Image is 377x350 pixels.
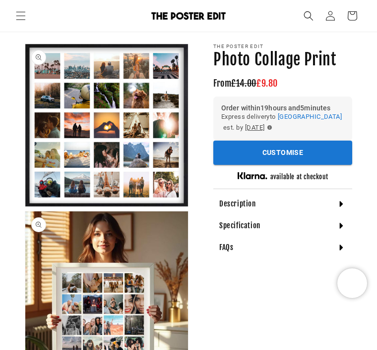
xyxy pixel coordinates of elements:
[278,113,342,120] span: [GEOGRAPHIC_DATA]
[10,5,32,27] summary: Menu
[245,122,265,133] span: [DATE]
[213,78,352,89] h3: From
[151,12,226,20] img: The Poster Edit
[213,141,352,165] div: outlined primary button group
[219,221,260,231] h4: Specification
[270,173,328,181] h5: available at checkout
[213,50,352,70] h1: Photo Collage Print
[256,78,278,89] span: £9.80
[221,111,276,122] span: Express delivery to
[219,199,256,209] h4: Description
[135,8,242,24] a: The Poster Edit
[213,44,352,50] p: The Poster Edit
[298,5,319,27] summary: Search
[213,141,352,165] button: Customise
[219,243,233,252] h4: FAQs
[278,111,342,122] button: [GEOGRAPHIC_DATA]
[223,122,243,133] span: est. by
[221,104,344,111] h6: Order within 19 hours and 5 minutes
[231,78,256,89] span: £14.00
[337,268,367,298] iframe: Chatra live chat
